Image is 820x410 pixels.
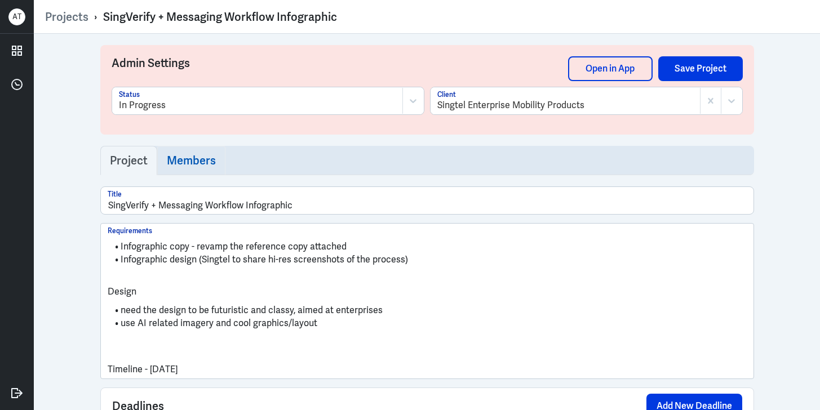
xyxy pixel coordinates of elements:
[108,304,747,317] li: need the design to be futuristic and classy, aimed at enterprises
[108,285,747,298] p: Design
[108,317,747,330] li: use AI related imagery and cool graphics/layout
[88,10,103,24] p: ›
[167,154,216,167] h3: Members
[108,240,747,253] li: Infographic copy - revamp the reference copy attached
[101,187,753,214] input: Title
[108,363,747,376] p: Timeline - [DATE]
[8,8,25,25] div: A T
[658,56,743,81] button: Save Project
[108,253,747,266] li: Infographic design (Singtel to share hi-res screenshots of the process)
[112,56,568,87] h3: Admin Settings
[103,10,337,24] div: SingVerify + Messaging Workflow Infographic
[110,154,148,167] h3: Project
[45,10,88,24] a: Projects
[568,56,653,81] a: Open in App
